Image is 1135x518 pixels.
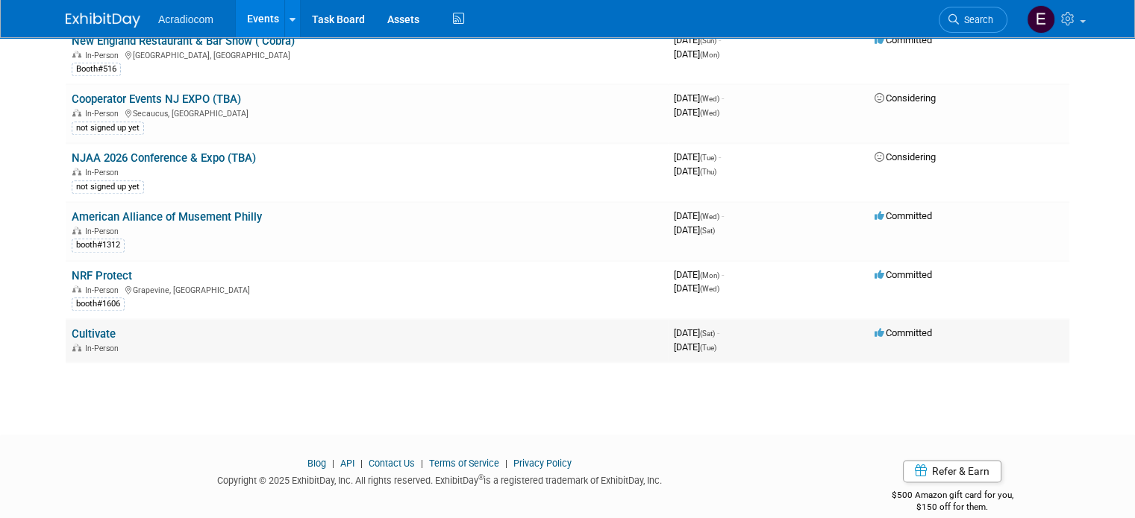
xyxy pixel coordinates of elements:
img: In-Person Event [72,168,81,175]
a: API [340,458,354,469]
span: In-Person [85,344,123,353]
span: - [719,151,721,162]
span: (Tue) [700,154,716,162]
span: (Tue) [700,344,716,352]
span: [DATE] [674,327,719,338]
span: Committed [875,210,932,221]
div: booth#1312 [72,239,125,252]
span: (Thu) [700,168,716,176]
span: - [722,210,724,221]
a: Privacy Policy [513,458,572,469]
a: New England Restaurant & Bar Show ( Cobra) [72,34,295,48]
span: - [722,269,724,280]
a: NJAA 2026 Conference & Expo (TBA) [72,151,256,165]
span: Considering [875,92,936,104]
div: not signed up yet [72,121,144,135]
div: [GEOGRAPHIC_DATA], [GEOGRAPHIC_DATA] [72,48,662,60]
span: (Wed) [700,212,719,221]
span: Search [959,14,993,25]
span: [DATE] [674,269,724,280]
a: Refer & Earn [903,460,1001,482]
span: In-Person [85,285,123,295]
span: [DATE] [674,165,716,177]
span: Considering [875,151,936,162]
span: Committed [875,269,932,280]
div: Booth#516 [72,63,121,76]
a: Terms of Service [429,458,499,469]
span: [DATE] [674,210,724,221]
div: not signed up yet [72,180,144,194]
span: - [722,92,724,104]
span: (Wed) [700,95,719,103]
div: booth#1606 [72,297,125,311]
span: [DATE] [674,341,716,353]
span: [DATE] [674,92,724,104]
img: ExhibitDay [66,13,140,28]
span: (Mon) [700,51,719,59]
img: Elizabeth Martinez [1027,5,1055,34]
span: [DATE] [674,48,719,60]
div: $500 Amazon gift card for you, [835,479,1069,514]
span: | [417,458,427,469]
div: Copyright © 2025 ExhibitDay, Inc. All rights reserved. ExhibitDay is a registered trademark of Ex... [66,470,813,487]
span: In-Person [85,109,123,119]
span: In-Person [85,168,123,177]
sup: ® [478,473,484,481]
a: Blog [307,458,326,469]
span: (Wed) [700,109,719,117]
span: | [328,458,338,469]
img: In-Person Event [72,227,81,234]
img: In-Person Event [72,51,81,58]
span: (Sun) [700,37,716,45]
span: [DATE] [674,34,721,45]
a: Contact Us [369,458,415,469]
span: In-Person [85,51,123,60]
span: (Mon) [700,271,719,279]
img: In-Person Event [72,285,81,293]
div: Grapevine, [GEOGRAPHIC_DATA] [72,283,662,295]
span: Committed [875,327,932,338]
span: [DATE] [674,224,715,236]
span: | [501,458,511,469]
span: (Sat) [700,329,715,338]
span: In-Person [85,227,123,236]
a: Search [939,7,1007,33]
a: NRF Protect [72,269,132,282]
span: (Wed) [700,285,719,293]
span: [DATE] [674,107,719,118]
a: Cultivate [72,327,116,341]
a: American Alliance of Musement Philly [72,210,262,224]
span: - [717,327,719,338]
div: $150 off for them. [835,501,1069,514]
span: | [357,458,366,469]
span: - [719,34,721,45]
span: [DATE] [674,151,721,162]
span: Acradiocom [158,13,213,25]
span: Committed [875,34,932,45]
img: In-Person Event [72,344,81,351]
img: In-Person Event [72,109,81,116]
span: [DATE] [674,282,719,294]
div: Secaucus, [GEOGRAPHIC_DATA] [72,107,662,119]
span: (Sat) [700,227,715,235]
a: Cooperator Events NJ EXPO (TBA) [72,92,241,106]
